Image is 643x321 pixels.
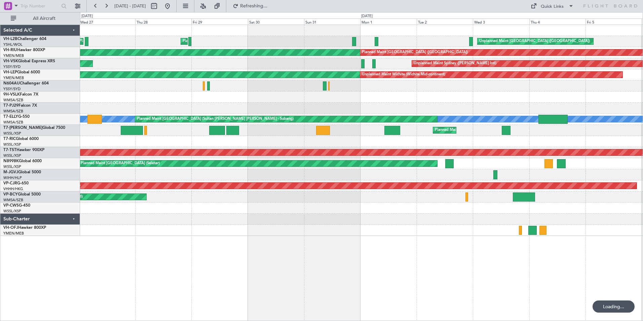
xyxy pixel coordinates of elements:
[191,19,248,25] div: Fri 29
[3,192,18,197] span: VP-BCY
[3,109,23,114] a: WMSA/SZB
[3,59,18,63] span: VH-VSK
[3,186,23,191] a: VHHH/HKG
[3,137,39,141] a: T7-RICGlobal 6000
[3,192,41,197] a: VP-BCYGlobal 5000
[3,181,17,185] span: VP-CJR
[3,81,20,85] span: N604AU
[435,125,501,135] div: Planned Maint Dubai (Al Maktoum Intl)
[585,19,642,25] div: Fri 5
[21,1,59,11] input: Trip Number
[3,81,49,85] a: N604AUChallenger 604
[3,126,65,130] a: T7-[PERSON_NAME]Global 7500
[81,13,93,19] div: [DATE]
[473,19,529,25] div: Wed 3
[3,198,23,203] a: WMSA/SZB
[3,226,46,230] a: VH-OFJHawker 800XP
[479,36,590,46] div: Unplanned Maint [GEOGRAPHIC_DATA] ([GEOGRAPHIC_DATA])
[593,300,635,313] div: Loading...
[3,142,21,147] a: WSSL/XSP
[114,3,146,9] span: [DATE] - [DATE]
[3,226,18,230] span: VH-OFJ
[17,16,71,21] span: All Aircraft
[3,64,21,69] a: YSSY/SYD
[3,204,30,208] a: VP-CWSG-450
[183,36,289,46] div: Planned Maint [GEOGRAPHIC_DATA] ([GEOGRAPHIC_DATA])
[3,137,16,141] span: T7-RIC
[3,153,21,158] a: WSSL/XSP
[361,13,373,19] div: [DATE]
[3,42,23,47] a: YSHL/WOL
[3,59,55,63] a: VH-VSKGlobal Express XRS
[3,37,17,41] span: VH-L2B
[3,131,21,136] a: WSSL/XSP
[3,53,24,58] a: YMEN/MEB
[3,115,30,119] a: T7-ELLYG-550
[3,170,18,174] span: M-JGVJ
[79,19,135,25] div: Wed 27
[3,204,19,208] span: VP-CWS
[137,114,294,124] div: Planned Maint [GEOGRAPHIC_DATA] (Sultan [PERSON_NAME] [PERSON_NAME] - Subang)
[3,159,19,163] span: N8998K
[362,47,468,58] div: Planned Maint [GEOGRAPHIC_DATA] ([GEOGRAPHIC_DATA])
[3,48,17,52] span: VH-RIU
[3,98,23,103] a: WMSA/SZB
[3,70,17,74] span: VH-LEP
[529,19,585,25] div: Thu 4
[3,37,46,41] a: VH-L2BChallenger 604
[527,1,577,11] button: Quick Links
[541,3,564,10] div: Quick Links
[417,19,473,25] div: Tue 2
[3,175,22,180] a: WIHH/HLP
[3,164,21,169] a: WSSL/XSP
[3,209,21,214] a: WSSL/XSP
[248,19,304,25] div: Sat 30
[3,126,42,130] span: T7-[PERSON_NAME]
[3,159,42,163] a: N8998KGlobal 6000
[135,19,191,25] div: Thu 28
[3,231,24,236] a: YMEN/MEB
[362,70,445,80] div: Unplanned Maint Wichita (Wichita Mid-continent)
[3,93,20,97] span: 9H-VSLK
[3,181,29,185] a: VP-CJRG-650
[3,148,44,152] a: T7-TSTHawker 900XP
[81,158,160,169] div: Planned Maint [GEOGRAPHIC_DATA] (Seletar)
[230,1,270,11] button: Refreshing...
[3,115,18,119] span: T7-ELLY
[3,86,21,92] a: YSSY/SYD
[7,13,73,24] button: All Aircraft
[3,104,18,108] span: T7-PJ29
[414,59,496,69] div: Unplanned Maint Sydney ([PERSON_NAME] Intl)
[3,120,23,125] a: WMSA/SZB
[360,19,416,25] div: Mon 1
[3,104,37,108] a: T7-PJ29Falcon 7X
[3,148,16,152] span: T7-TST
[3,75,24,80] a: YMEN/MEB
[240,4,268,8] span: Refreshing...
[3,48,45,52] a: VH-RIUHawker 800XP
[304,19,360,25] div: Sun 31
[3,170,41,174] a: M-JGVJGlobal 5000
[3,70,40,74] a: VH-LEPGlobal 6000
[3,93,38,97] a: 9H-VSLKFalcon 7X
